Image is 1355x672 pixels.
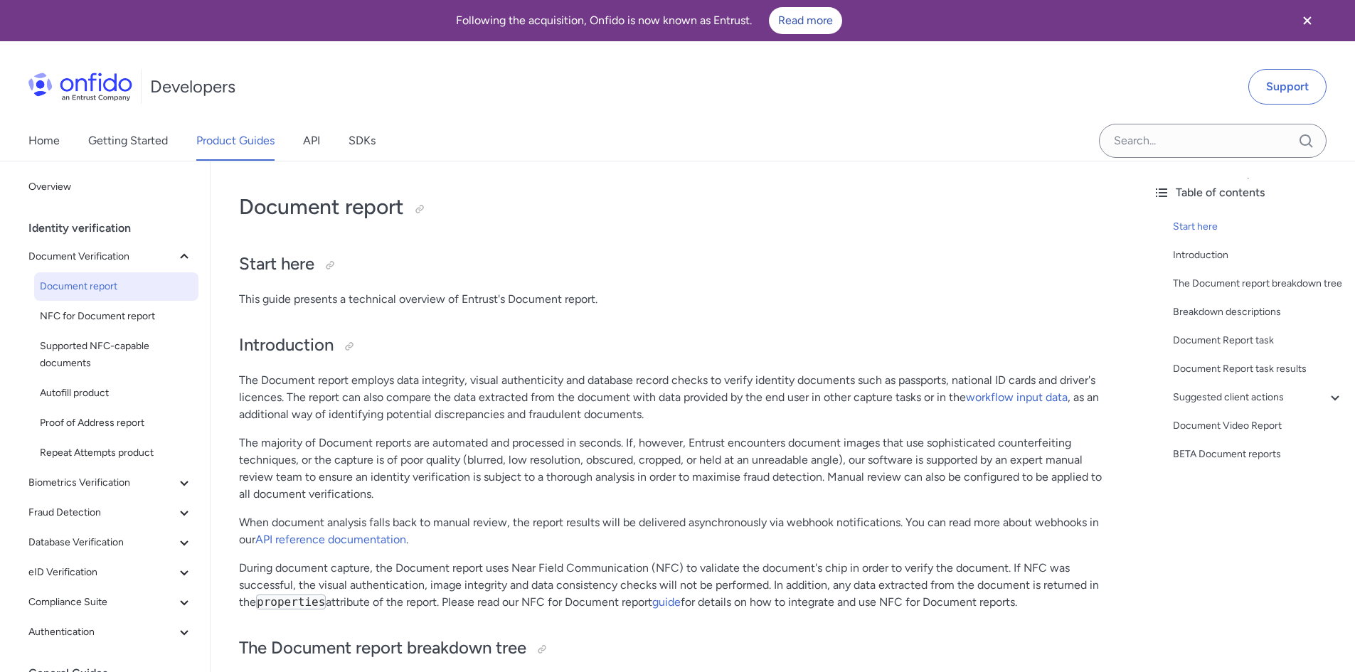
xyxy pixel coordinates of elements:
a: NFC for Document report [34,302,198,331]
span: Supported NFC-capable documents [40,338,193,372]
div: Identity verification [28,214,204,242]
a: Product Guides [196,121,275,161]
p: When document analysis falls back to manual review, the report results will be delivered asynchro... [239,514,1113,548]
a: Supported NFC-capable documents [34,332,198,378]
a: Start here [1173,218,1344,235]
span: Document report [40,278,193,295]
a: Breakdown descriptions [1173,304,1344,321]
span: Compliance Suite [28,594,176,611]
a: Document Report task [1173,332,1344,349]
span: Overview [28,178,193,196]
h1: Developers [150,75,235,98]
a: Suggested client actions [1173,389,1344,406]
span: Autofill product [40,385,193,402]
span: Biometrics Verification [28,474,176,491]
a: Proof of Address report [34,409,198,437]
button: Fraud Detection [23,498,198,527]
button: eID Verification [23,558,198,587]
a: guide [652,595,681,609]
a: Document Report task results [1173,361,1344,378]
a: Home [28,121,60,161]
button: Compliance Suite [23,588,198,617]
span: Repeat Attempts product [40,444,193,462]
span: Authentication [28,624,176,641]
button: Database Verification [23,528,198,557]
a: API reference documentation [255,533,406,546]
a: Document Video Report [1173,417,1344,434]
span: NFC for Document report [40,308,193,325]
a: Introduction [1173,247,1344,264]
span: Document Verification [28,248,176,265]
h2: Introduction [239,334,1113,358]
p: This guide presents a technical overview of Entrust's Document report. [239,291,1113,308]
p: During document capture, the Document report uses Near Field Communication (NFC) to validate the ... [239,560,1113,611]
div: Table of contents [1153,184,1344,201]
a: Support [1248,69,1327,105]
a: API [303,121,320,161]
a: Autofill product [34,379,198,407]
input: Onfido search input field [1099,124,1327,158]
span: eID Verification [28,564,176,581]
a: Repeat Attempts product [34,439,198,467]
h2: Start here [239,252,1113,277]
span: Fraud Detection [28,504,176,521]
span: Database Verification [28,534,176,551]
p: The majority of Document reports are automated and processed in seconds. If, however, Entrust enc... [239,434,1113,503]
a: Getting Started [88,121,168,161]
a: SDKs [349,121,376,161]
div: Following the acquisition, Onfido is now known as Entrust. [17,7,1281,34]
span: Proof of Address report [40,415,193,432]
h2: The Document report breakdown tree [239,636,1113,661]
h1: Document report [239,193,1113,221]
a: Overview [23,173,198,201]
svg: Close banner [1299,12,1316,29]
button: Document Verification [23,242,198,271]
button: Biometrics Verification [23,469,198,497]
button: Authentication [23,618,198,646]
button: Close banner [1281,3,1334,38]
code: properties [256,594,326,609]
a: workflow input data [966,390,1068,404]
a: Read more [769,7,842,34]
img: Onfido Logo [28,73,132,101]
p: The Document report employs data integrity, visual authenticity and database record checks to ver... [239,372,1113,423]
a: The Document report breakdown tree [1173,275,1344,292]
a: BETA Document reports [1173,446,1344,463]
a: Document report [34,272,198,301]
